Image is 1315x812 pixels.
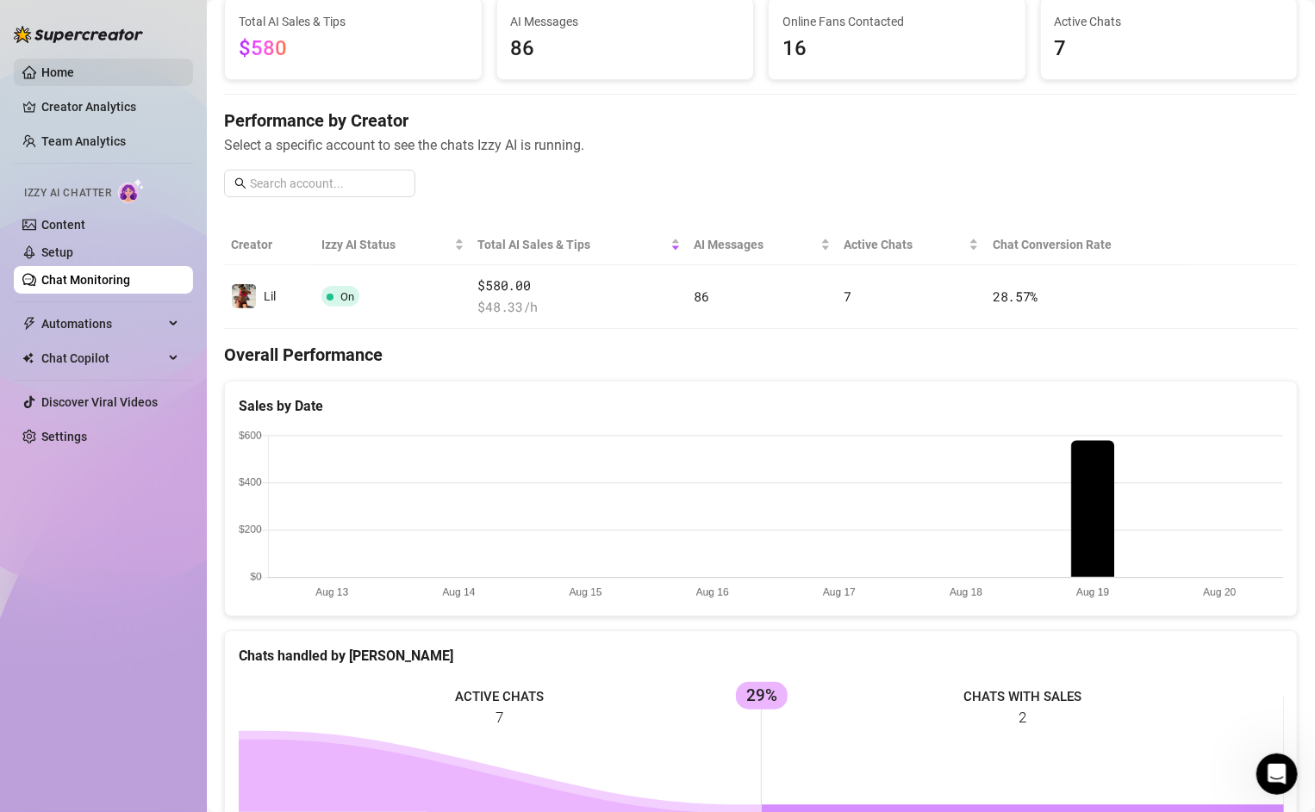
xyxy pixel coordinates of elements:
span: $580.00 [478,276,681,296]
span: Izzy AI Status [321,235,451,254]
span: search [234,177,246,189]
th: Izzy AI Status [315,225,471,265]
span: 16 [782,33,1012,65]
th: Chat Conversion Rate [986,225,1190,265]
img: AI Chatter [118,178,145,203]
a: Home [41,65,74,79]
span: $580 [239,36,287,60]
a: Discover Viral Videos [41,395,158,409]
span: Lil [264,289,276,303]
th: Active Chats [838,225,987,265]
h4: Overall Performance [224,343,1298,367]
span: Online Fans Contacted [782,12,1012,31]
div: Chats handled by [PERSON_NAME] [239,645,1283,666]
a: Settings [41,430,87,443]
span: Izzy AI Chatter [24,185,111,201]
div: Sales by Date [239,395,1283,417]
a: Chat Monitoring [41,273,130,287]
a: Team Analytics [41,134,126,148]
span: Active Chats [844,235,966,254]
span: Automations [41,310,164,338]
span: AI Messages [695,235,817,254]
span: 7 [1055,33,1284,65]
span: 28.57 % [993,288,1038,305]
th: Total AI Sales & Tips [471,225,688,265]
span: 86 [511,33,740,65]
th: AI Messages [688,225,838,265]
h4: Performance by Creator [224,108,1298,133]
span: AI Messages [511,12,740,31]
a: Creator Analytics [41,93,179,121]
th: Creator [224,225,315,265]
span: Chat Copilot [41,344,164,372]
span: 7 [844,288,852,305]
img: logo-BBDzfeDw.svg [14,26,143,43]
img: Chat Copilot [22,352,34,364]
a: Setup [41,245,73,259]
a: Content [41,218,85,232]
span: Select a specific account to see the chats Izzy AI is running. [224,134,1298,156]
span: $ 48.33 /h [478,297,681,318]
span: Active Chats [1055,12,1284,31]
input: Search account... [250,174,405,193]
iframe: Intercom live chat [1256,753,1298,795]
span: Total AI Sales & Tips [239,12,468,31]
span: thunderbolt [22,317,36,331]
span: 86 [695,288,709,305]
img: Lil [232,284,256,308]
span: On [340,290,354,303]
span: Total AI Sales & Tips [478,235,667,254]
